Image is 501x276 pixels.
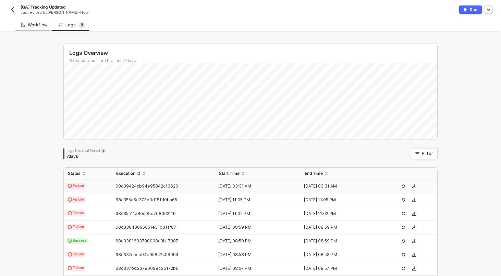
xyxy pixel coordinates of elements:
span: icon-exclamation [68,197,72,202]
div: [DATE] 08:58 PM [215,252,295,257]
span: [QA] Tracking Updated [21,4,65,10]
img: activate [464,8,467,12]
span: 8 [81,22,83,27]
div: [DATE] 08:57 PM [215,266,295,271]
div: [DATE] 03:31 AM [301,183,381,189]
div: [DATE] 08:59 PM [215,238,295,244]
th: Execution ID [112,168,215,180]
div: [DATE] 03:31 AM [215,183,295,189]
div: [DATE] 11:02 PM [215,211,295,216]
span: icon-download [412,198,416,202]
span: Start Time [219,171,240,176]
button: activateRun [459,5,482,14]
div: Logs Overview [69,49,437,57]
div: 7 days [66,154,106,159]
span: Failure [66,265,86,271]
div: Run [470,7,477,13]
div: [DATE] 08:59 PM [301,238,381,244]
span: icon-success-page [401,198,405,202]
span: 68c337bd33780098c3b172b6 [115,266,179,271]
span: Success [66,238,89,244]
span: Status [68,171,81,176]
th: Start Time [215,168,301,180]
span: icon-success-page [401,184,405,188]
img: back [10,7,15,12]
span: End Time [305,171,323,176]
div: Logs [59,22,85,28]
span: 68c39424cb94e95842c13620 [115,183,178,189]
span: icon-exclamation [68,225,72,229]
span: icon-download [412,253,416,257]
span: 68c355c6e373b0d151d0ba65 [115,197,177,202]
span: [PERSON_NAME] [47,10,78,15]
span: icon-download [412,212,416,216]
th: End Time [301,168,386,180]
div: Filter [422,151,433,156]
span: icon-exclamation [68,184,72,188]
span: icon-success-page [401,225,405,229]
span: 68c33840695051e31d31af87 [115,225,176,230]
div: Logs Disposal Period [66,148,106,153]
span: icon-download [412,225,416,229]
span: Failure [66,210,86,216]
button: Filter [411,148,438,159]
div: [DATE] 08:58 PM [301,252,381,257]
div: [DATE] 11:05 PM [301,197,381,203]
span: 68c35511a8ec09d768662f4b [115,211,176,216]
div: [DATE] 08:59 PM [301,225,381,230]
span: Failure [66,196,86,203]
span: icon-success-page [401,253,405,257]
span: Failure [66,183,86,189]
div: Workflow [21,22,48,28]
div: [DATE] 08:59 PM [215,225,295,230]
span: icon-exclamation [68,266,72,270]
span: icon-exclamation [68,211,72,215]
div: 8 executions from the last 7 days [69,58,437,63]
span: icon-download [412,239,416,243]
div: [DATE] 11:05 PM [215,197,295,203]
div: [DATE] 08:57 PM [301,266,381,271]
span: 68c337e5cb94e95842c099b4 [115,252,179,257]
button: back [8,5,16,14]
div: [DATE] 11:02 PM [301,211,381,216]
sup: 8 [78,22,85,28]
th: Status [64,168,112,180]
span: icon-success-page [401,239,405,243]
span: Failure [66,251,86,257]
span: icon-download [412,184,416,188]
span: icon-success-page [401,266,405,271]
span: icon-cards [68,239,72,243]
span: icon-exclamation [68,252,72,256]
div: Last edited by - Now [21,10,235,15]
span: icon-download [412,266,416,271]
span: icon-success-page [401,212,405,216]
span: 68c3381633780098c3b17387 [115,238,178,243]
span: Execution ID [116,171,140,176]
span: Failure [66,224,86,230]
